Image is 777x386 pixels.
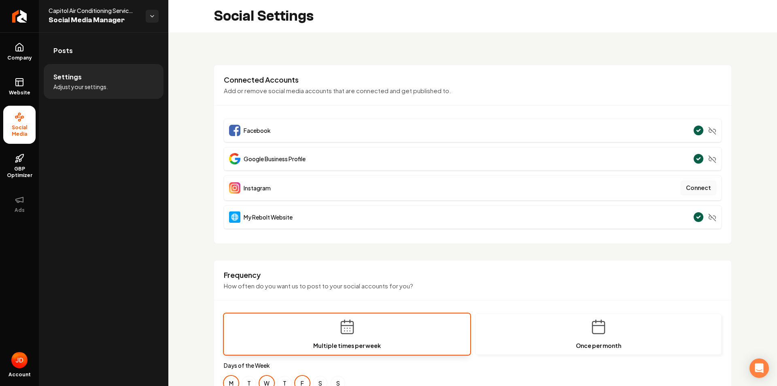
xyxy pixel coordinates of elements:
[224,361,722,369] label: Days of the Week
[224,86,722,96] p: Add or remove social media accounts that are connected and get published to.
[53,72,82,82] span: Settings
[49,6,139,15] span: Capitol Air Conditioning Services, LLC
[49,15,139,26] span: Social Media Manager
[244,213,293,221] span: My Rebolt Website
[475,313,722,355] button: Once per month
[3,188,36,220] button: Ads
[6,90,34,96] span: Website
[749,358,769,378] div: Open Intercom Messenger
[3,36,36,68] a: Company
[244,155,306,163] span: Google Business Profile
[224,282,722,291] p: How often do you want us to post to your social accounts for you?
[681,181,716,195] button: Connect
[244,184,271,192] span: Instagram
[244,126,271,134] span: Facebook
[229,125,240,136] img: Facebook
[3,166,36,179] span: GBP Optimizer
[8,371,31,378] span: Account
[53,46,73,55] span: Posts
[4,55,35,61] span: Company
[229,182,240,194] img: Instagram
[3,124,36,137] span: Social Media
[229,211,240,223] img: Website
[11,352,28,368] button: Open user button
[214,8,314,24] h2: Social Settings
[44,38,163,64] a: Posts
[11,207,28,213] span: Ads
[224,75,722,85] h3: Connected Accounts
[12,10,27,23] img: Rebolt Logo
[224,270,722,280] h3: Frequency
[3,71,36,102] a: Website
[3,147,36,185] a: GBP Optimizer
[229,153,240,164] img: Google
[224,313,470,355] button: Multiple times per week
[53,83,108,91] span: Adjust your settings.
[11,352,28,368] img: Jean Davis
